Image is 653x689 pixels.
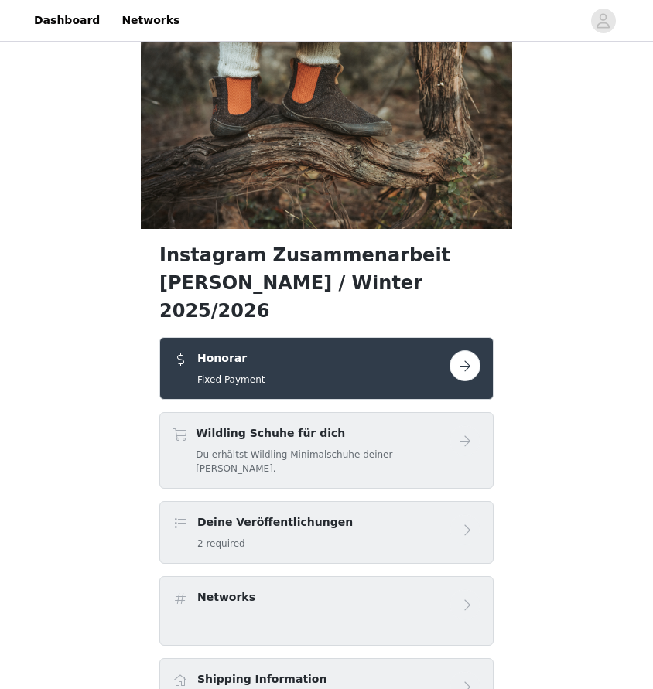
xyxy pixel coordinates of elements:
[159,412,494,489] div: Wildling Schuhe für dich
[159,337,494,400] div: Honorar
[197,671,326,687] h4: Shipping Information
[159,576,494,646] div: Networks
[196,425,450,442] h4: Wildling Schuhe für dich
[159,501,494,564] div: Deine Veröffentlichungen
[196,448,450,476] h5: Du erhältst Wildling Minimalschuhe deiner [PERSON_NAME].
[159,241,494,325] h1: Instagram Zusammenarbeit [PERSON_NAME] / Winter 2025/2026
[197,373,265,387] h5: Fixed Payment
[112,3,189,38] a: Networks
[25,3,109,38] a: Dashboard
[197,537,353,551] h5: 2 required
[197,514,353,530] h4: Deine Veröffentlichungen
[596,9,610,33] div: avatar
[197,350,265,367] h4: Honorar
[197,589,255,605] h4: Networks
